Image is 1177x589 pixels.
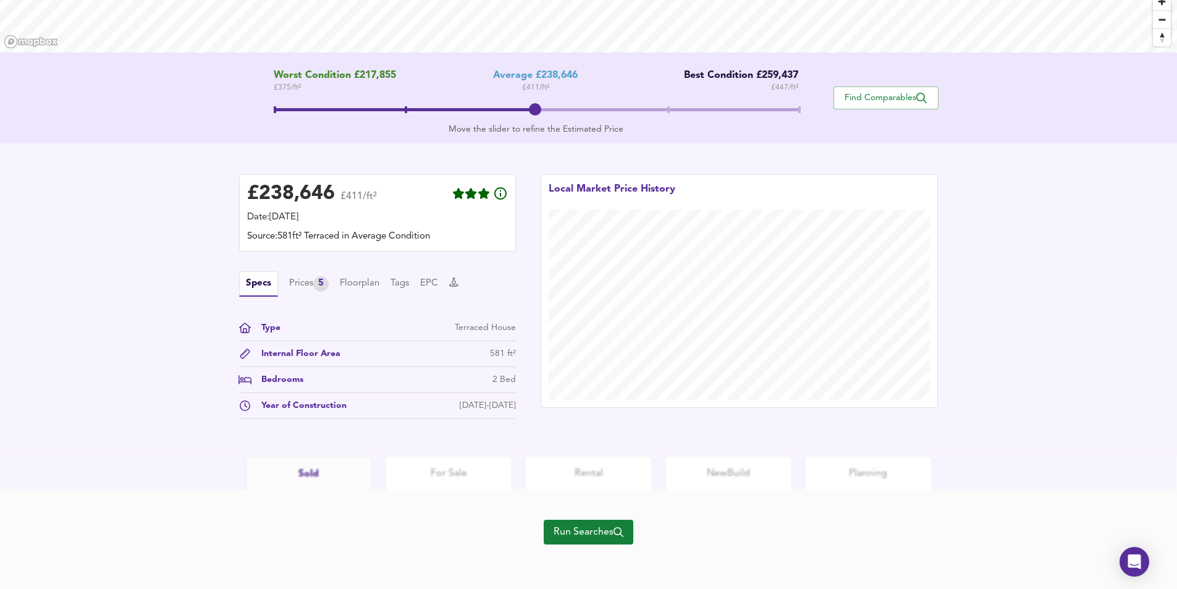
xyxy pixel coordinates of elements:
div: Source: 581ft² Terraced in Average Condition [247,230,508,244]
span: £ 411 / ft² [522,82,549,94]
div: Type [251,321,281,334]
span: Zoom out [1153,11,1171,28]
button: Find Comparables [833,87,939,109]
button: Floorplan [340,277,379,290]
div: Year of Construction [251,399,347,412]
div: Internal Floor Area [251,347,340,360]
div: [DATE]-[DATE] [460,399,516,412]
div: 581 ft² [490,347,516,360]
span: Reset bearing to north [1153,29,1171,46]
button: EPC [420,277,438,290]
span: Worst Condition £217,855 [274,70,396,82]
div: Prices [289,276,329,292]
span: £ 375 / ft² [274,82,396,94]
button: Tags [390,277,409,290]
div: Open Intercom Messenger [1120,547,1149,577]
span: Run Searches [554,523,623,541]
div: £ 238,646 [247,185,335,203]
a: Mapbox homepage [4,35,58,49]
span: Find Comparables [840,92,932,104]
button: Specs [239,271,278,297]
div: Local Market Price History [549,182,675,210]
div: Date: [DATE] [247,211,508,224]
button: Reset bearing to north [1153,28,1171,46]
div: 5 [313,276,329,292]
div: Move the slider to refine the Estimated Price [274,123,798,135]
div: 2 Bed [492,373,516,386]
div: Average £238,646 [493,70,578,82]
button: Run Searches [544,520,633,545]
div: Bedrooms [251,373,303,386]
div: Best Condition £259,437 [675,70,798,82]
button: Zoom out [1153,11,1171,28]
span: £ 447 / ft² [771,82,798,94]
button: Prices5 [289,276,329,292]
div: Terraced House [455,321,516,334]
span: £411/ft² [340,192,377,210]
